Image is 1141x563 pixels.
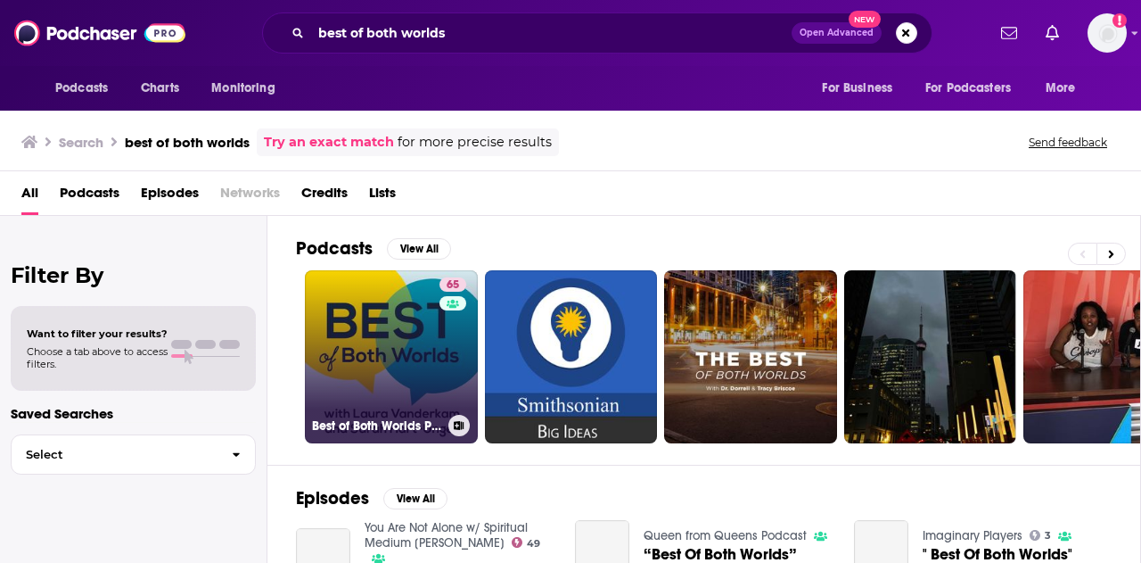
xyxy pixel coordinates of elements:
a: Try an exact match [264,132,394,153]
button: open menu [43,71,131,105]
span: Choose a tab above to access filters. [27,345,168,370]
a: Show notifications dropdown [1038,18,1066,48]
a: You Are Not Alone w/ Spiritual Medium Erika Gabriel [365,520,528,551]
svg: Add a profile image [1112,13,1127,28]
button: Open AdvancedNew [792,22,882,44]
a: Episodes [141,178,199,215]
a: 3 [1030,530,1052,541]
button: open menu [809,71,915,105]
img: Podchaser - Follow, Share and Rate Podcasts [14,16,185,50]
a: Show notifications dropdown [994,18,1024,48]
a: 65 [439,277,466,292]
div: Search podcasts, credits, & more... [262,12,932,54]
button: open menu [1033,71,1098,105]
h2: Filter By [11,262,256,288]
a: Imaginary Players [923,528,1022,543]
span: Charts [141,76,179,101]
span: Logged in as megcassidy [1088,13,1127,53]
a: Charts [129,71,190,105]
img: User Profile [1088,13,1127,53]
span: 3 [1045,532,1051,540]
button: View All [383,488,447,509]
a: Credits [301,178,348,215]
a: Podcasts [60,178,119,215]
a: “Best Of Both Worlds” [644,547,797,562]
button: Show profile menu [1088,13,1127,53]
button: Select [11,435,256,475]
h2: Episodes [296,487,369,509]
span: Podcasts [55,76,108,101]
h2: Podcasts [296,237,373,260]
button: View All [387,238,451,260]
a: EpisodesView All [296,487,447,509]
span: Networks [220,178,280,215]
span: Monitoring [211,76,275,101]
button: open menu [199,71,298,105]
button: open menu [914,71,1037,105]
h3: best of both worlds [125,134,250,151]
input: Search podcasts, credits, & more... [311,19,792,47]
a: Queen from Queens Podcast [644,528,807,543]
span: Open Advanced [800,29,874,37]
span: More [1046,76,1076,101]
a: 65Best of Both Worlds Podcast [305,270,478,443]
h3: Best of Both Worlds Podcast [312,418,441,434]
p: Saved Searches [11,405,256,422]
button: Send feedback [1023,135,1112,150]
a: Lists [369,178,396,215]
span: New [849,11,881,28]
span: 49 [527,540,540,548]
a: PodcastsView All [296,237,451,260]
span: For Business [822,76,892,101]
span: For Podcasters [925,76,1011,101]
span: Select [12,449,218,460]
a: 49 [512,537,541,548]
span: 65 [447,277,459,294]
a: All [21,178,38,215]
a: " Best Of Both Worlds" [923,547,1072,562]
h3: Search [59,134,103,151]
span: for more precise results [398,132,552,153]
span: Want to filter your results? [27,327,168,340]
